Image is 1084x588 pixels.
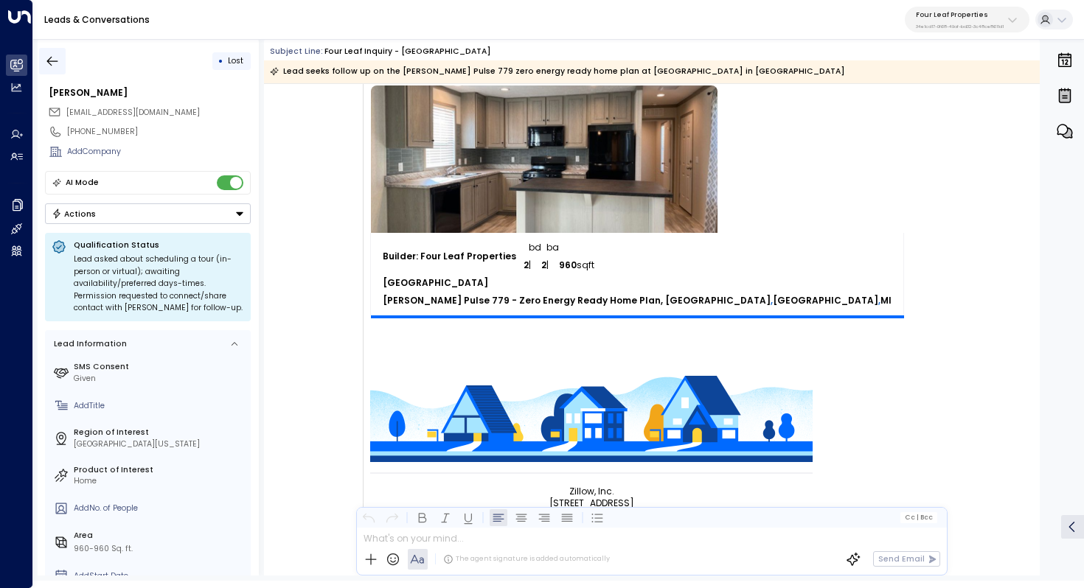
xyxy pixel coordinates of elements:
[383,239,524,274] td: Property price Builder name
[74,239,244,251] p: Qualification Status
[916,514,918,521] span: |
[541,256,546,274] span: 2
[228,55,243,66] span: Lost
[49,86,251,99] div: [PERSON_NAME]
[66,175,99,190] div: AI Mode
[74,503,246,514] div: AddNo. of People
[360,508,378,526] button: Undo
[383,274,488,292] span: [GEOGRAPHIC_DATA]
[74,253,244,315] div: Lead asked about scheduling a tour (in-person or virtual); awaiting availability/preferred days-t...
[74,570,246,582] div: AddStart Date
[916,10,1004,19] p: Four Leaf Properties
[50,338,127,350] div: Lead Information
[67,146,251,158] div: AddCompany
[218,51,223,71] div: •
[66,107,200,118] span: [EMAIL_ADDRESS][DOMAIN_NAME]
[74,400,246,412] div: AddTitle
[546,239,559,274] span: ba |
[524,256,529,274] span: 2
[905,514,933,521] span: Cc Bcc
[45,203,251,224] button: Actions
[383,274,892,309] a: [GEOGRAPHIC_DATA][PERSON_NAME] Pulse 779 - Zero Energy Ready Home Plan, [GEOGRAPHIC_DATA],[GEOGRA...
[74,475,246,487] div: Home
[383,245,516,267] span: Builder: Four Leaf Properties
[67,126,251,138] div: [PHONE_NUMBER]
[270,46,323,57] span: Subject Line:
[324,46,491,57] div: Four Leaf Inquiry - [GEOGRAPHIC_DATA]
[270,64,845,79] div: Lead seeks follow up on the [PERSON_NAME] Pulse 779 zero energy ready home plan at [GEOGRAPHIC_DA...
[45,203,251,224] div: Button group with a nested menu
[773,292,878,309] span: [GEOGRAPHIC_DATA]
[383,292,771,309] span: [PERSON_NAME] Pulse 779 - Zero Energy Ready Home Plan, [GEOGRAPHIC_DATA]
[74,361,246,373] label: SMS Consent
[371,274,904,309] td: Property address 123 Price St.Daly CityCA
[52,209,97,219] div: Actions
[559,256,577,274] span: 960
[74,427,246,438] label: Region of Interest
[66,107,200,119] span: braydonhardy02@icloud.com
[900,512,937,522] button: Cc|Bcc
[371,85,718,233] td: Property photo
[74,438,246,450] div: [GEOGRAPHIC_DATA][US_STATE]
[74,464,246,476] label: Product of Interest
[549,497,634,509] span: [STREET_ADDRESS]
[74,373,246,385] div: Given
[880,292,892,309] span: MI
[443,554,610,564] div: The agent signature is added automatically
[74,543,133,555] div: 960-960 Sq. ft.
[916,24,1004,29] p: 34e1cd17-0f68-49af-bd32-3c48ce8611d1
[370,371,813,462] img: url
[44,13,150,26] a: Leads & Conversations
[577,256,594,274] span: sqft
[383,508,400,526] button: Redo
[905,7,1029,32] button: Four Leaf Properties34e1cd17-0f68-49af-bd32-3c48ce8611d1
[74,530,246,542] label: Area
[529,239,541,274] span: bd |
[569,486,614,497] span: Zillow, Inc.
[524,239,594,274] td: Property facts 3 bed 3 bath 1986 square feet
